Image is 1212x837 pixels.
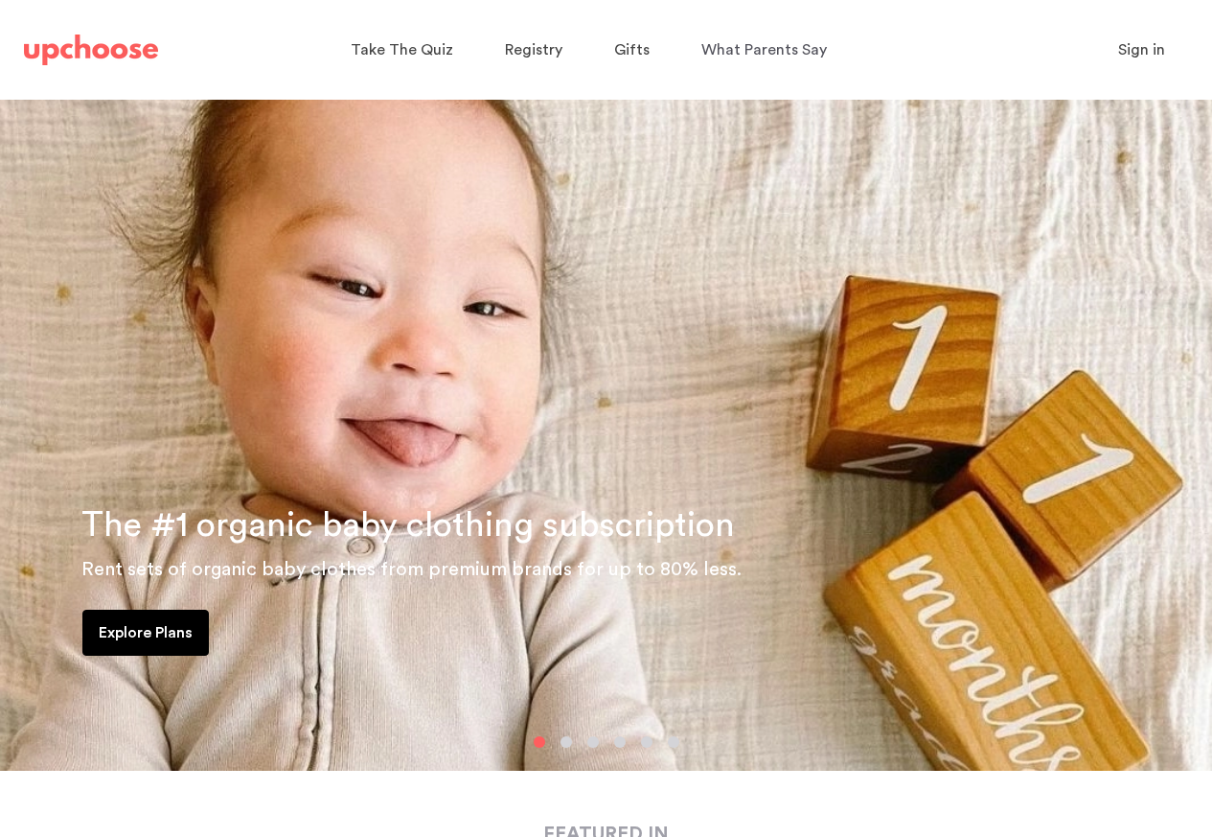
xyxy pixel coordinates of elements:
[82,610,209,656] a: Explore Plans
[505,32,568,69] a: Registry
[1118,42,1165,58] span: Sign in
[81,554,1189,585] p: Rent sets of organic baby clothes from premium brands for up to 80% less.
[1094,31,1189,69] button: Sign in
[351,42,453,58] span: Take The Quiz
[701,42,827,58] span: What Parents Say
[81,508,735,543] span: The #1 organic baby clothing subscription
[351,32,459,69] a: Take The Quiz
[614,42,650,58] span: Gifts
[614,32,655,69] a: Gifts
[24,31,158,70] a: UpChoose
[99,621,193,644] p: Explore Plans
[505,42,562,58] span: Registry
[701,32,833,69] a: What Parents Say
[24,35,158,65] img: UpChoose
